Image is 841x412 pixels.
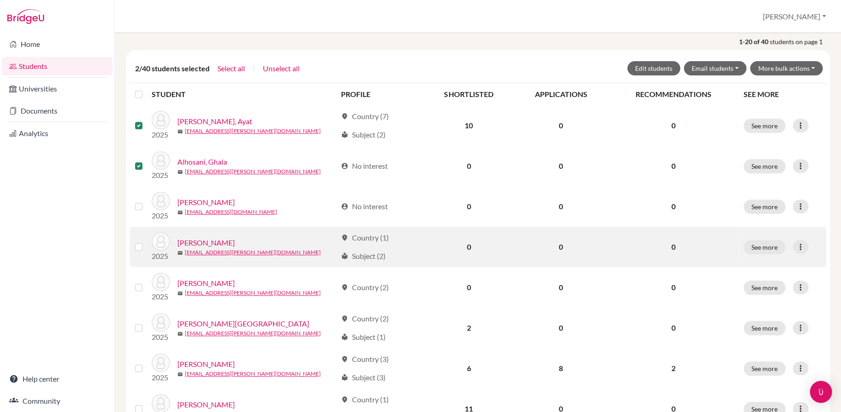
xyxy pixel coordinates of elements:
p: 2025 [152,251,170,262]
button: [PERSON_NAME] [759,8,830,25]
span: local_library [341,333,348,341]
span: location_on [341,113,348,120]
a: [EMAIL_ADDRESS][PERSON_NAME][DOMAIN_NAME] [185,370,321,378]
span: mail [177,169,183,175]
th: SEE MORE [738,83,826,105]
td: 2 [424,308,514,348]
div: Subject (2) [341,129,386,140]
span: mail [177,331,183,337]
a: [PERSON_NAME] [177,278,235,289]
div: Country (1) [341,394,389,405]
a: Alhosani, Ghala [177,156,227,167]
p: 2025 [152,372,170,383]
p: 0 [614,322,733,333]
span: mail [177,129,183,134]
td: 0 [424,146,514,186]
span: students on page 1 [770,37,830,46]
button: More bulk actions [750,61,823,75]
button: See more [744,280,785,295]
a: Universities [2,80,113,98]
th: SHORTLISTED [424,83,514,105]
span: mail [177,372,183,377]
span: local_library [341,131,348,138]
button: See more [744,321,785,335]
a: Analytics [2,124,113,143]
a: Help center [2,370,113,388]
a: [PERSON_NAME] [177,399,235,410]
img: Chang, Alessa [152,313,170,332]
img: Beardow, Gabriel [152,232,170,251]
span: location_on [341,284,348,291]
span: mail [177,210,183,215]
strong: 1-20 of 40 [739,37,770,46]
p: 2025 [152,129,170,140]
button: Select all [217,63,245,74]
div: No interest [341,160,388,172]
span: local_library [341,374,348,381]
a: [EMAIL_ADDRESS][PERSON_NAME][DOMAIN_NAME] [185,248,321,257]
a: Documents [2,102,113,120]
th: PROFILE [335,83,424,105]
td: 0 [514,227,608,267]
th: APPLICATIONS [514,83,608,105]
a: [PERSON_NAME] [177,197,235,208]
img: Bridge-U [7,9,44,24]
div: Subject (3) [341,372,386,383]
span: local_library [341,252,348,260]
p: 2025 [152,291,170,302]
a: [EMAIL_ADDRESS][PERSON_NAME][DOMAIN_NAME] [185,167,321,176]
td: 0 [514,308,608,348]
td: 6 [424,348,514,389]
td: 0 [514,186,608,227]
button: See more [744,119,785,133]
button: See more [744,159,785,173]
div: Country (2) [341,282,389,293]
img: Atkins, Peter [152,192,170,210]
p: 0 [614,241,733,252]
a: [EMAIL_ADDRESS][PERSON_NAME][DOMAIN_NAME] [185,329,321,338]
p: 0 [614,201,733,212]
div: Subject (1) [341,332,386,343]
button: Email students [684,61,747,75]
button: See more [744,240,785,254]
button: See more [744,200,785,214]
span: account_circle [341,203,348,210]
td: 0 [514,146,608,186]
a: Home [2,35,113,53]
td: 0 [514,105,608,146]
button: See more [744,361,785,376]
a: [PERSON_NAME] [177,237,235,248]
p: 2025 [152,210,170,221]
p: 0 [614,160,733,172]
img: Alhosani, Ghala [152,151,170,170]
td: 0 [424,267,514,308]
div: Subject (2) [341,251,386,262]
td: 0 [514,267,608,308]
td: 0 [424,186,514,227]
span: 2/40 students selected [135,63,210,74]
p: 0 [614,282,733,293]
a: Community [2,392,113,410]
a: Students [2,57,113,75]
div: No interest [341,201,388,212]
p: 2025 [152,170,170,181]
span: location_on [341,234,348,241]
img: Aker, Ayat [152,111,170,129]
button: Edit students [627,61,680,75]
p: 2025 [152,332,170,343]
div: Country (3) [341,354,389,365]
div: Country (2) [341,313,389,324]
td: 8 [514,348,608,389]
span: mail [177,291,183,296]
a: [EMAIL_ADDRESS][PERSON_NAME][DOMAIN_NAME] [185,289,321,297]
a: [PERSON_NAME] [177,359,235,370]
a: [EMAIL_ADDRESS][DOMAIN_NAME] [185,208,277,216]
span: mail [177,250,183,256]
button: Unselect all [262,63,300,74]
img: Dake, Akshada [152,354,170,372]
div: Country (1) [341,232,389,243]
span: | [253,63,255,74]
p: 0 [614,120,733,131]
span: location_on [341,396,348,403]
th: RECOMMENDATIONS [608,83,738,105]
